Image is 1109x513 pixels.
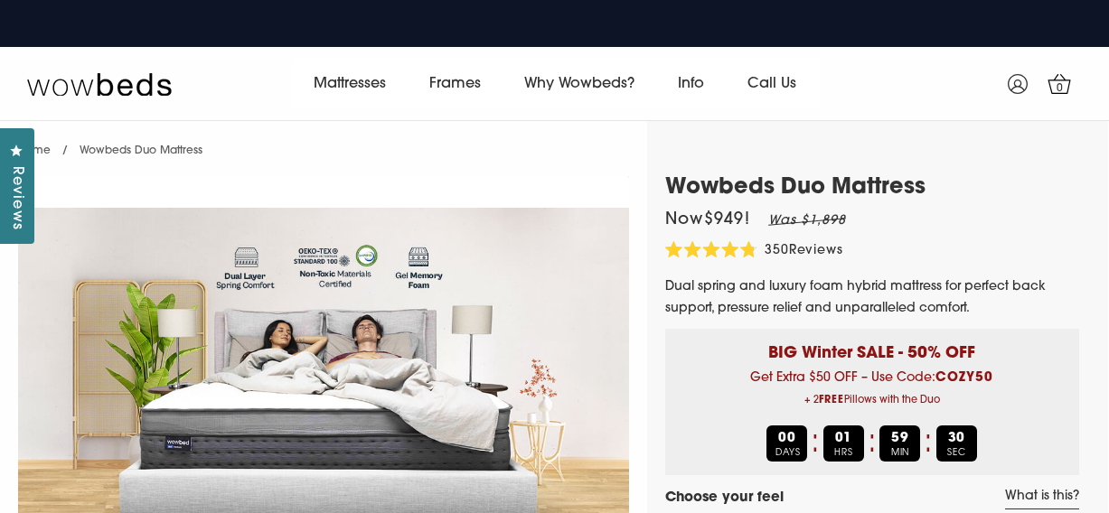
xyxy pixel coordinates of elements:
[879,425,920,462] div: MIN
[665,241,844,262] div: 350Reviews
[891,432,909,445] b: 59
[62,145,68,156] span: /
[665,175,1079,201] h1: Wowbeds Duo Mattress
[503,59,656,109] a: Why Wowbeds?
[80,145,202,156] span: Wowbeds Duo Mattress
[27,71,172,97] img: Wow Beds Logo
[766,425,807,462] div: DAYS
[819,396,844,406] b: FREE
[935,371,993,385] b: COZY50
[765,244,789,257] span: 350
[18,145,51,156] a: Home
[665,489,784,509] h4: Choose your feel
[18,121,202,167] nav: breadcrumbs
[679,371,1066,412] span: Get Extra $50 OFF – Use Code:
[408,59,503,109] a: Frames
[1051,79,1069,98] span: 0
[726,59,818,109] a: Call Us
[948,432,966,445] b: 30
[665,212,750,229] span: Now $949 !
[1005,489,1079,509] a: What is this?
[292,59,408,109] a: Mattresses
[936,425,977,462] div: SEC
[656,59,726,109] a: Info
[679,389,1066,412] span: + 2 Pillows with the Duo
[1037,61,1082,107] a: 0
[823,425,864,462] div: HRS
[835,432,853,445] b: 01
[768,214,846,228] em: Was $1,898
[5,166,28,230] span: Reviews
[789,244,844,257] span: Reviews
[778,432,796,445] b: 00
[679,329,1066,366] p: BIG Winter SALE - 50% OFF
[665,280,1046,315] span: Dual spring and luxury foam hybrid mattress for perfect back support, pressure relief and unparal...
